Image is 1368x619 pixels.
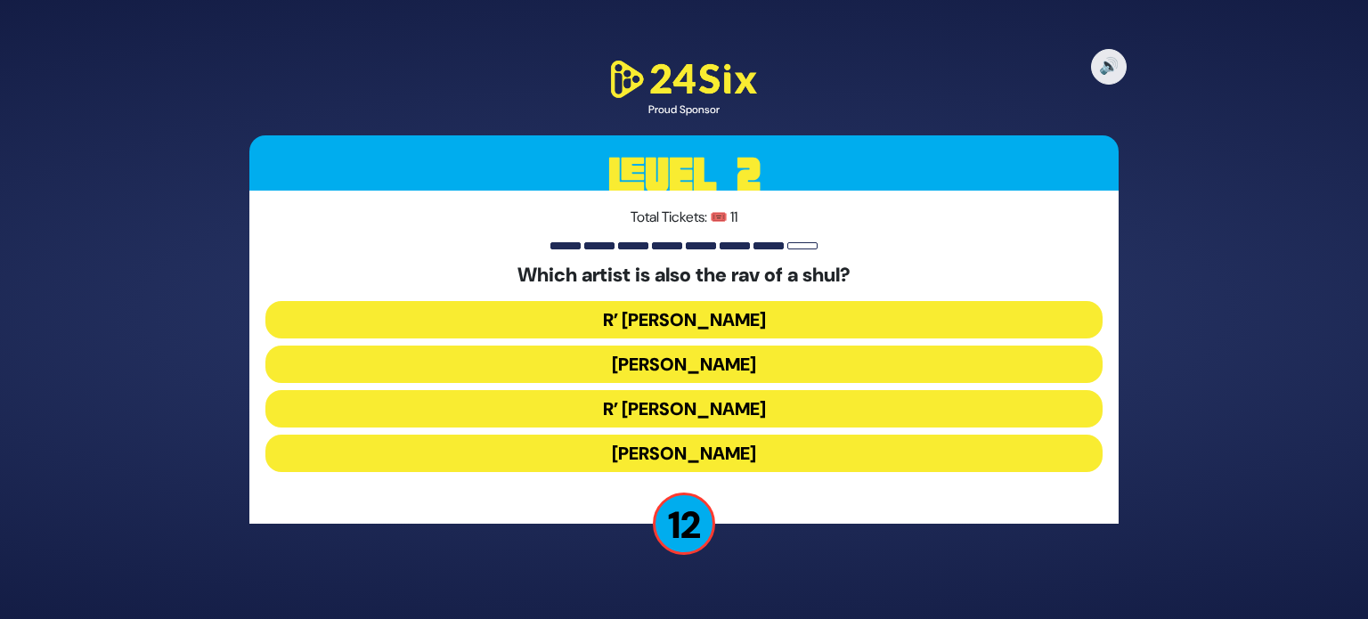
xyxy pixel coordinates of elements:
[265,207,1103,228] p: Total Tickets: 🎟️ 11
[265,390,1103,428] button: R’ [PERSON_NAME]
[265,346,1103,383] button: [PERSON_NAME]
[653,493,715,555] p: 12
[265,301,1103,338] button: R’ [PERSON_NAME]
[265,435,1103,472] button: [PERSON_NAME]
[1091,49,1127,85] button: 🔊
[604,102,764,118] div: Proud Sponsor
[249,135,1119,216] h3: Level 2
[265,264,1103,287] h5: Which artist is also the rav of a shul?
[604,57,764,102] img: 24Six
